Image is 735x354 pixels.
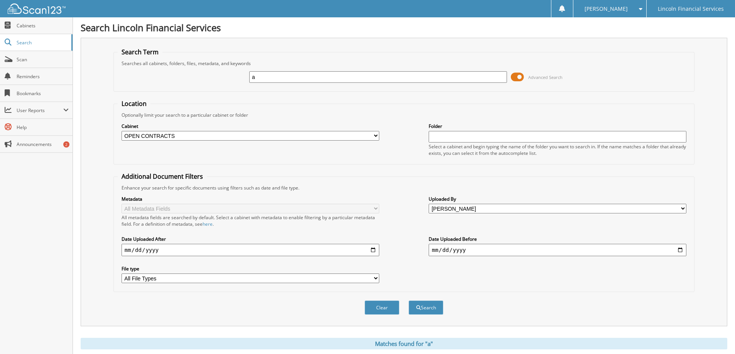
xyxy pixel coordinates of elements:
span: User Reports [17,107,63,114]
label: Folder [429,123,686,129]
legend: Search Term [118,48,162,56]
div: Optionally limit your search to a particular cabinet or folder [118,112,690,118]
label: Uploaded By [429,196,686,202]
label: File type [122,265,379,272]
label: Date Uploaded Before [429,236,686,242]
span: Search [17,39,68,46]
span: Scan [17,56,69,63]
label: Cabinet [122,123,379,129]
div: All metadata fields are searched by default. Select a cabinet with metadata to enable filtering b... [122,214,379,227]
span: Advanced Search [528,74,563,80]
span: [PERSON_NAME] [585,7,628,11]
div: Matches found for "a" [81,338,727,349]
legend: Location [118,99,150,108]
span: Bookmarks [17,90,69,97]
div: Select a cabinet and begin typing the name of the folder you want to search in. If the name match... [429,143,686,156]
label: Metadata [122,196,379,202]
input: start [122,244,379,256]
h1: Search Lincoln Financial Services [81,21,727,34]
legend: Additional Document Filters [118,172,207,181]
span: Announcements [17,141,69,148]
div: Enhance your search for specific documents using filters such as date and file type. [118,185,690,191]
img: scan123-logo-white.svg [8,3,66,14]
label: Date Uploaded After [122,236,379,242]
span: Reminders [17,73,69,80]
span: Lincoln Financial Services [658,7,724,11]
span: Cabinets [17,22,69,29]
div: 2 [63,141,69,148]
span: Help [17,124,69,131]
input: end [429,244,686,256]
a: here [203,221,213,227]
div: Searches all cabinets, folders, files, metadata, and keywords [118,60,690,67]
button: Clear [365,300,399,315]
button: Search [409,300,443,315]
